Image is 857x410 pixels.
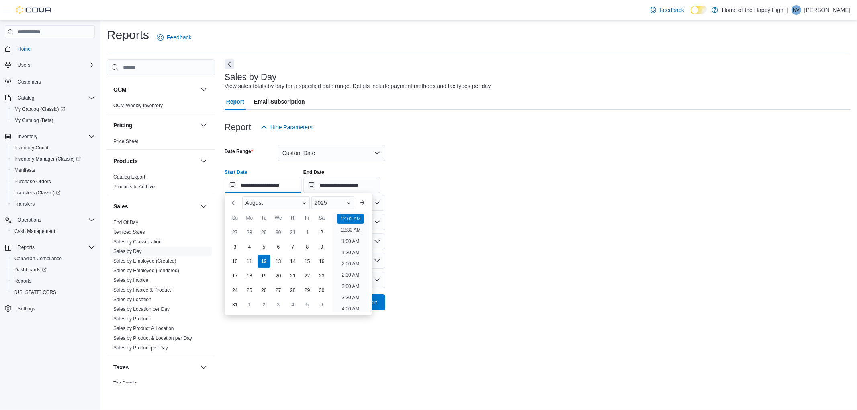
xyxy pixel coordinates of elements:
[14,93,95,103] span: Catalog
[18,62,30,68] span: Users
[225,59,234,69] button: Next
[199,202,209,211] button: Sales
[338,281,362,291] li: 3:00 AM
[225,148,253,155] label: Date Range
[11,154,84,164] a: Inventory Manager (Classic)
[228,196,241,209] button: Previous Month
[272,284,285,297] div: day-27
[113,174,145,180] a: Catalog Export
[14,289,56,296] span: [US_STATE] CCRS
[113,102,163,109] span: OCM Weekly Inventory
[243,226,256,239] div: day-28
[337,214,364,224] li: 12:00 AM
[338,248,362,257] li: 1:30 AM
[113,345,168,351] a: Sales by Product per Day
[374,200,380,206] button: Open list of options
[167,33,191,41] span: Feedback
[8,187,98,198] a: Transfers (Classic)
[787,5,788,15] p: |
[113,202,197,210] button: Sales
[113,157,138,165] h3: Products
[113,381,137,386] a: Tax Details
[272,212,285,224] div: We
[315,298,328,311] div: day-6
[8,226,98,237] button: Cash Management
[11,226,95,236] span: Cash Management
[2,43,98,55] button: Home
[113,335,192,341] a: Sales by Product & Location per Day
[286,241,299,253] div: day-7
[338,304,362,314] li: 4:00 AM
[18,244,35,251] span: Reports
[286,269,299,282] div: day-21
[301,298,314,311] div: day-5
[315,255,328,268] div: day-16
[792,5,801,15] div: Noa Vanghel
[11,199,95,209] span: Transfers
[113,335,192,341] span: Sales by Product & Location per Day
[113,258,176,264] a: Sales by Employee (Created)
[107,27,149,43] h1: Reports
[5,40,95,335] nav: Complex example
[8,115,98,126] button: My Catalog (Beta)
[258,241,270,253] div: day-5
[225,169,247,175] label: Start Date
[8,176,98,187] button: Purchase Orders
[11,199,38,209] a: Transfers
[14,215,45,225] button: Operations
[301,269,314,282] div: day-22
[14,190,61,196] span: Transfers (Classic)
[113,277,148,284] span: Sales by Invoice
[311,196,354,209] div: Button. Open the year selector. 2025 is currently selected.
[301,284,314,297] div: day-29
[258,226,270,239] div: day-29
[14,77,44,87] a: Customers
[793,5,800,15] span: NV
[14,60,95,70] span: Users
[113,121,197,129] button: Pricing
[229,298,241,311] div: day-31
[14,243,38,252] button: Reports
[225,177,302,193] input: Press the down key to enter a popover containing a calendar. Press the escape key to close the po...
[8,165,98,176] button: Manifests
[14,60,33,70] button: Users
[11,116,95,125] span: My Catalog (Beta)
[337,225,364,235] li: 12:30 AM
[2,303,98,314] button: Settings
[338,293,362,302] li: 3:30 AM
[2,131,98,142] button: Inventory
[113,306,170,312] span: Sales by Location per Day
[301,212,314,224] div: Fr
[315,200,327,206] span: 2025
[113,363,129,371] h3: Taxes
[11,104,95,114] span: My Catalog (Classic)
[272,269,285,282] div: day-20
[113,287,171,293] span: Sales by Invoice & Product
[8,253,98,264] button: Canadian Compliance
[199,85,209,94] button: OCM
[11,177,95,186] span: Purchase Orders
[11,177,54,186] a: Purchase Orders
[113,103,163,108] a: OCM Weekly Inventory
[113,267,179,274] span: Sales by Employee (Tendered)
[18,306,35,312] span: Settings
[258,269,270,282] div: day-19
[225,72,277,82] h3: Sales by Day
[258,255,270,268] div: day-12
[242,196,310,209] div: Button. Open the month selector. August is currently selected.
[286,226,299,239] div: day-31
[245,200,263,206] span: August
[315,241,328,253] div: day-9
[315,212,328,224] div: Sa
[303,177,380,193] input: Press the down key to open a popover containing a calendar.
[154,29,194,45] a: Feedback
[113,316,150,322] a: Sales by Product
[258,119,316,135] button: Hide Parameters
[113,219,138,226] span: End Of Day
[315,226,328,239] div: day-2
[226,94,244,110] span: Report
[11,116,57,125] a: My Catalog (Beta)
[646,2,687,18] a: Feedback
